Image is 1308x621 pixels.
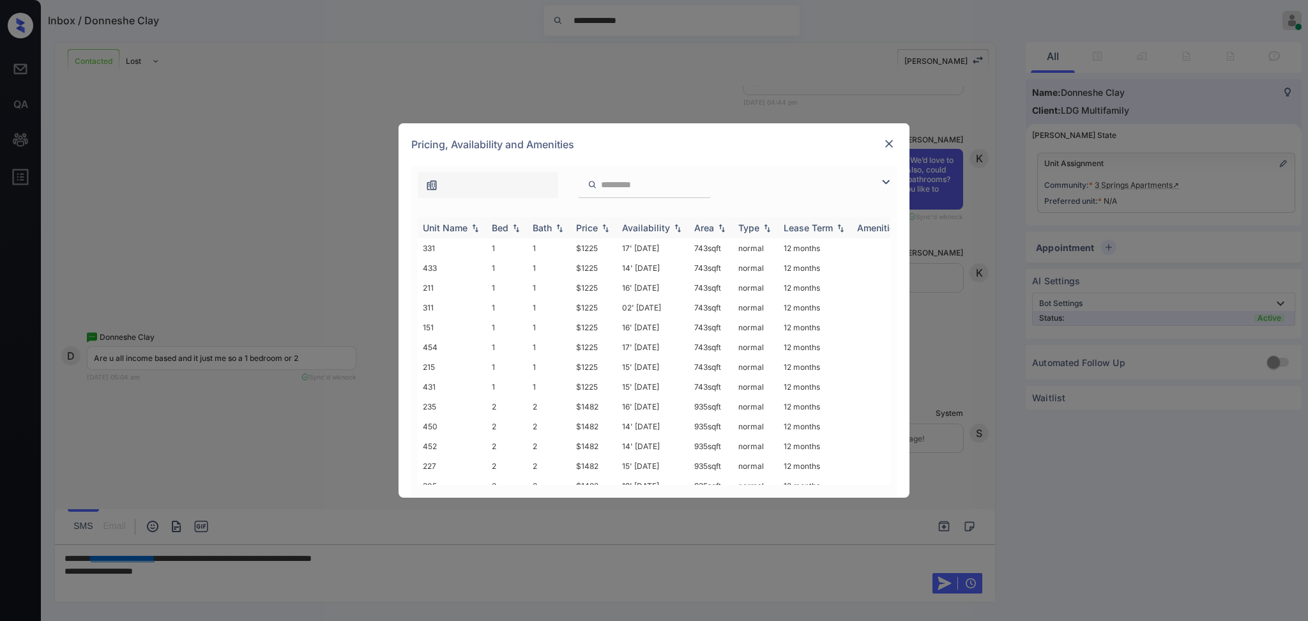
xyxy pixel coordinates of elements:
[622,222,670,233] div: Availability
[528,377,571,397] td: 1
[487,258,528,278] td: 1
[779,337,852,357] td: 12 months
[733,337,779,357] td: normal
[418,278,487,298] td: 211
[689,258,733,278] td: 743 sqft
[689,476,733,496] td: 935 sqft
[689,278,733,298] td: 743 sqft
[689,397,733,417] td: 935 sqft
[784,222,833,233] div: Lease Term
[571,258,617,278] td: $1225
[418,357,487,377] td: 215
[487,476,528,496] td: 2
[779,476,852,496] td: 12 months
[576,222,598,233] div: Price
[689,298,733,318] td: 743 sqft
[689,238,733,258] td: 743 sqft
[779,258,852,278] td: 12 months
[733,476,779,496] td: normal
[487,456,528,476] td: 2
[487,318,528,337] td: 1
[617,298,689,318] td: 02' [DATE]
[469,224,482,233] img: sorting
[418,456,487,476] td: 227
[671,224,684,233] img: sorting
[617,476,689,496] td: 19' [DATE]
[689,436,733,456] td: 935 sqft
[779,397,852,417] td: 12 months
[487,298,528,318] td: 1
[571,278,617,298] td: $1225
[689,417,733,436] td: 935 sqft
[617,357,689,377] td: 15' [DATE]
[738,222,759,233] div: Type
[418,258,487,278] td: 433
[694,222,714,233] div: Area
[418,298,487,318] td: 311
[733,377,779,397] td: normal
[588,179,597,190] img: icon-zuma
[733,278,779,298] td: normal
[528,456,571,476] td: 2
[487,357,528,377] td: 1
[528,397,571,417] td: 2
[487,397,528,417] td: 2
[418,318,487,337] td: 151
[617,377,689,397] td: 15' [DATE]
[617,456,689,476] td: 15' [DATE]
[571,238,617,258] td: $1225
[617,436,689,456] td: 14' [DATE]
[528,476,571,496] td: 2
[733,318,779,337] td: normal
[834,224,847,233] img: sorting
[857,222,900,233] div: Amenities
[883,137,895,150] img: close
[571,397,617,417] td: $1482
[553,224,566,233] img: sorting
[571,337,617,357] td: $1225
[878,174,894,190] img: icon-zuma
[528,258,571,278] td: 1
[528,417,571,436] td: 2
[779,298,852,318] td: 12 months
[689,357,733,377] td: 743 sqft
[733,357,779,377] td: normal
[779,377,852,397] td: 12 months
[689,337,733,357] td: 743 sqft
[528,318,571,337] td: 1
[399,123,909,165] div: Pricing, Availability and Amenities
[528,337,571,357] td: 1
[715,224,728,233] img: sorting
[528,436,571,456] td: 2
[571,476,617,496] td: $1482
[418,337,487,357] td: 454
[571,417,617,436] td: $1482
[599,224,612,233] img: sorting
[617,258,689,278] td: 14' [DATE]
[528,298,571,318] td: 1
[571,357,617,377] td: $1225
[533,222,552,233] div: Bath
[487,278,528,298] td: 1
[423,222,468,233] div: Unit Name
[733,436,779,456] td: normal
[779,436,852,456] td: 12 months
[418,436,487,456] td: 452
[487,337,528,357] td: 1
[418,238,487,258] td: 331
[571,456,617,476] td: $1482
[779,456,852,476] td: 12 months
[617,318,689,337] td: 16' [DATE]
[733,298,779,318] td: normal
[779,238,852,258] td: 12 months
[487,377,528,397] td: 1
[617,278,689,298] td: 16' [DATE]
[779,417,852,436] td: 12 months
[617,397,689,417] td: 16' [DATE]
[571,377,617,397] td: $1225
[733,238,779,258] td: normal
[487,417,528,436] td: 2
[617,337,689,357] td: 17' [DATE]
[418,397,487,417] td: 235
[779,357,852,377] td: 12 months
